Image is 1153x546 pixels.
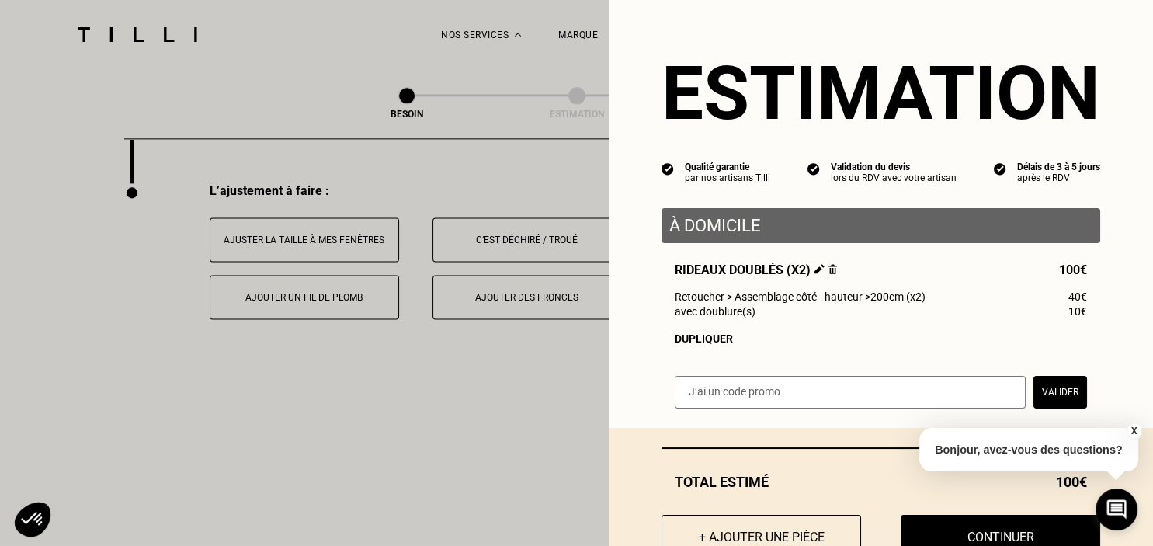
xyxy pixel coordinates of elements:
div: Total estimé [662,474,1100,490]
div: lors du RDV avec votre artisan [831,172,957,183]
img: icon list info [807,162,820,176]
span: 40€ [1068,290,1087,303]
span: Retoucher > Assemblage côté - hauteur >200cm (x2) [675,290,926,303]
span: Rideaux doublés (x2) [675,263,837,277]
p: À domicile [669,216,1092,235]
span: 10€ [1068,305,1087,318]
section: Estimation [662,50,1100,137]
div: Validation du devis [831,162,957,172]
div: par nos artisans Tilli [685,172,770,183]
button: X [1126,423,1141,440]
img: Supprimer [828,264,837,274]
span: 100€ [1059,263,1087,277]
div: Dupliquer [675,332,1087,345]
div: Qualité garantie [685,162,770,172]
div: après le RDV [1017,172,1100,183]
img: icon list info [994,162,1006,176]
img: Éditer [814,264,825,274]
p: Bonjour, avez-vous des questions? [919,428,1138,471]
button: Valider [1033,376,1087,409]
span: avec doublure(s) [675,305,755,318]
input: J‘ai un code promo [675,376,1026,409]
img: icon list info [662,162,674,176]
div: Délais de 3 à 5 jours [1017,162,1100,172]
